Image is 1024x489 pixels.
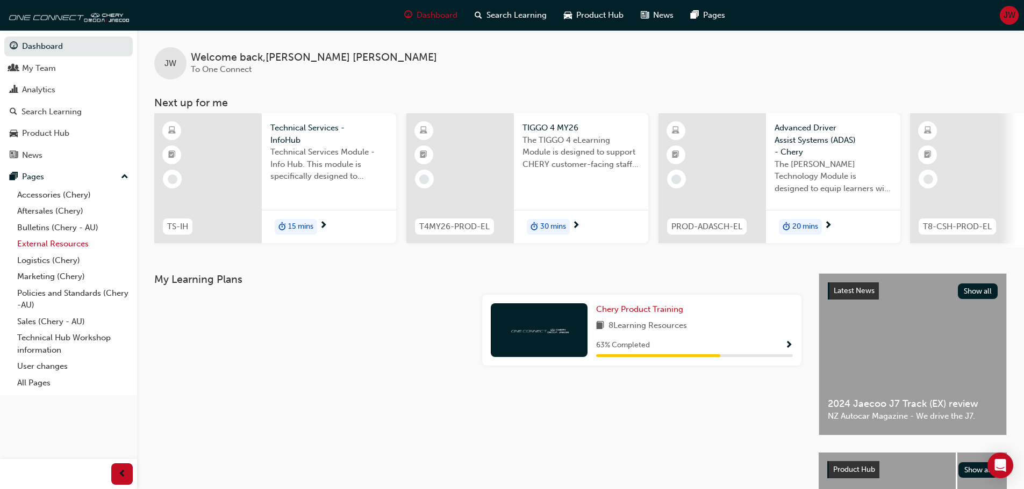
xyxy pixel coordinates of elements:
[118,468,126,481] span: prev-icon
[406,113,648,243] a: T4MY26-PROD-ELTIGGO 4 MY26The TIGGO 4 eLearning Module is designed to support CHERY customer-faci...
[4,37,133,56] a: Dashboard
[671,221,742,233] span: PROD-ADASCH-EL
[154,273,801,286] h3: My Learning Plans
[10,129,18,138] span: car-icon
[191,52,437,64] span: Welcome back , [PERSON_NAME] [PERSON_NAME]
[672,124,679,138] span: learningResourceType_ELEARNING-icon
[540,221,566,233] span: 30 mins
[486,9,547,21] span: Search Learning
[4,167,133,187] button: Pages
[270,146,388,183] span: Technical Services Module - Info Hub. This module is specifically designed to address the require...
[522,122,640,134] span: TIGGO 4 MY26
[828,410,998,422] span: NZ Autocar Magazine - We drive the J7.
[13,313,133,330] a: Sales (Chery - AU)
[572,221,580,231] span: next-icon
[682,4,734,26] a: pages-iconPages
[958,283,998,299] button: Show all
[4,145,133,165] a: News
[475,9,482,22] span: search-icon
[531,220,538,234] span: duration-icon
[703,9,725,21] span: Pages
[792,221,818,233] span: 20 mins
[167,221,188,233] span: TS-IH
[13,375,133,391] a: All Pages
[10,64,18,74] span: people-icon
[13,285,133,313] a: Policies and Standards (Chery -AU)
[555,4,632,26] a: car-iconProduct Hub
[824,221,832,231] span: next-icon
[924,148,932,162] span: booktick-icon
[13,220,133,236] a: Bulletins (Chery - AU)
[833,465,875,474] span: Product Hub
[13,358,133,375] a: User changes
[137,97,1024,109] h3: Next up for me
[819,273,1007,435] a: Latest NewsShow all2024 Jaecoo J7 Track (EX) reviewNZ Autocar Magazine - We drive the J7.
[22,106,82,118] div: Search Learning
[168,174,177,184] span: learningRecordVerb_NONE-icon
[834,286,875,295] span: Latest News
[22,171,44,183] div: Pages
[576,9,624,21] span: Product Hub
[13,203,133,220] a: Aftersales (Chery)
[1000,6,1019,25] button: JW
[22,84,55,96] div: Analytics
[564,9,572,22] span: car-icon
[404,9,412,22] span: guage-icon
[420,148,427,162] span: booktick-icon
[288,221,313,233] span: 15 mins
[987,452,1013,478] div: Open Intercom Messenger
[653,9,674,21] span: News
[168,124,176,138] span: learningResourceType_ELEARNING-icon
[596,303,688,316] a: Chery Product Training
[419,221,490,233] span: T4MY26-PROD-EL
[658,113,900,243] a: PROD-ADASCH-ELAdvanced Driver Assist Systems (ADAS) - CheryThe [PERSON_NAME] Technology Module is...
[13,236,133,252] a: External Resources
[785,339,793,352] button: Show Progress
[419,174,429,184] span: learningRecordVerb_NONE-icon
[5,4,129,26] img: oneconnect
[827,461,998,478] a: Product HubShow all
[319,221,327,231] span: next-icon
[783,220,790,234] span: duration-icon
[22,149,42,162] div: News
[121,170,128,184] span: up-icon
[596,319,604,333] span: book-icon
[632,4,682,26] a: news-iconNews
[270,122,388,146] span: Technical Services - InfoHub
[828,398,998,410] span: 2024 Jaecoo J7 Track (EX) review
[4,102,133,122] a: Search Learning
[13,187,133,203] a: Accessories (Chery)
[191,64,252,74] span: To One Connect
[775,122,892,158] span: Advanced Driver Assist Systems (ADAS) - Chery
[671,174,681,184] span: learningRecordVerb_NONE-icon
[4,80,133,100] a: Analytics
[522,134,640,171] span: The TIGGO 4 eLearning Module is designed to support CHERY customer-facing staff with the product ...
[13,268,133,285] a: Marketing (Chery)
[10,151,18,160] span: news-icon
[596,339,650,352] span: 63 % Completed
[396,4,466,26] a: guage-iconDashboard
[10,172,18,182] span: pages-icon
[10,107,17,117] span: search-icon
[164,57,176,70] span: JW
[608,319,687,333] span: 8 Learning Resources
[466,4,555,26] a: search-iconSearch Learning
[278,220,286,234] span: duration-icon
[22,127,69,140] div: Product Hub
[154,113,396,243] a: TS-IHTechnical Services - InfoHubTechnical Services Module - Info Hub. This module is specificall...
[775,158,892,195] span: The [PERSON_NAME] Technology Module is designed to equip learners with essential knowledge about ...
[22,62,56,75] div: My Team
[785,341,793,351] span: Show Progress
[13,330,133,358] a: Technical Hub Workshop information
[828,282,998,300] a: Latest NewsShow all
[691,9,699,22] span: pages-icon
[10,42,18,52] span: guage-icon
[923,174,933,184] span: learningRecordVerb_NONE-icon
[13,252,133,269] a: Logistics (Chery)
[4,34,133,167] button: DashboardMy TeamAnalyticsSearch LearningProduct HubNews
[4,123,133,143] a: Product Hub
[672,148,679,162] span: booktick-icon
[1004,9,1015,21] span: JW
